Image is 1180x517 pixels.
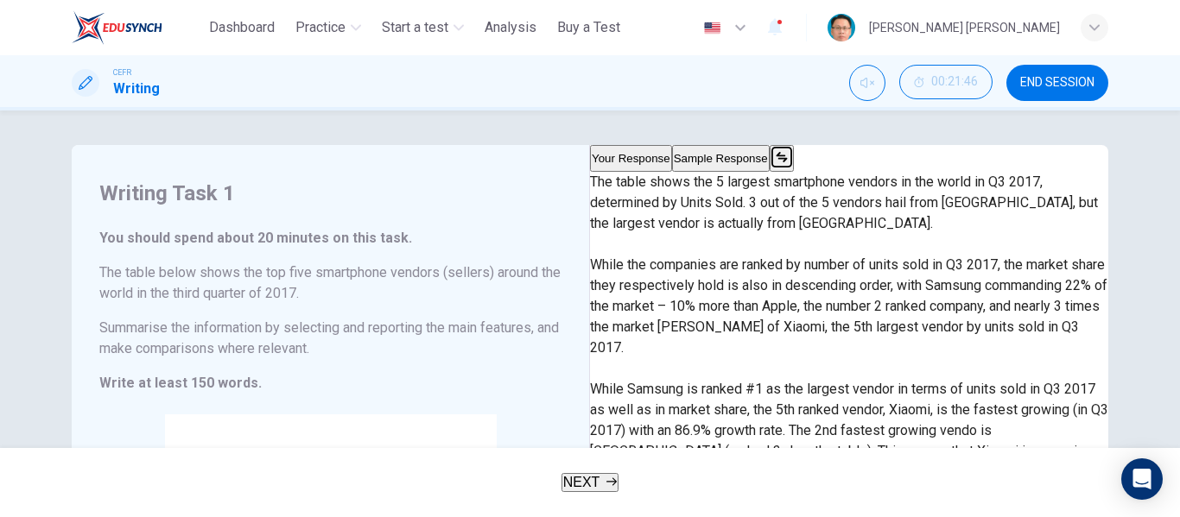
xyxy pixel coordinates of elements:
[99,228,561,249] h6: You should spend about 20 minutes on this task.
[382,17,448,38] span: Start a test
[72,10,162,45] img: ELTC logo
[99,375,262,391] strong: Write at least 150 words.
[99,318,561,359] h6: Summarise the information by selecting and reporting the main features, and make comparisons wher...
[113,79,160,99] h1: Writing
[289,12,368,43] button: Practice
[99,262,561,304] h6: The table below shows the top five smartphone vendors (sellers) around the world in the third qua...
[375,12,471,43] button: Start a test
[209,17,275,38] span: Dashboard
[557,17,620,38] span: Buy a Test
[869,17,1060,38] div: [PERSON_NAME] [PERSON_NAME]
[563,475,600,489] span: NEXT
[672,145,770,172] button: Sample Response
[931,75,978,89] span: 00:21:46
[113,66,131,79] span: CEFR
[1020,76,1094,90] span: END SESSION
[1121,458,1163,500] div: Open Intercom Messenger
[550,12,627,43] button: Buy a Test
[701,22,723,35] img: en
[849,65,885,101] div: Unmute
[295,17,346,38] span: Practice
[1006,65,1108,101] button: END SESSION
[590,145,1108,172] div: basic tabs example
[828,14,855,41] img: Profile picture
[590,145,672,172] button: Your Response
[478,12,543,43] button: Analysis
[99,180,561,207] h4: Writing Task 1
[899,65,993,101] div: Hide
[899,65,993,99] button: 00:21:46
[561,473,619,492] button: NEXT
[202,12,282,43] button: Dashboard
[485,17,536,38] span: Analysis
[72,10,202,45] a: ELTC logo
